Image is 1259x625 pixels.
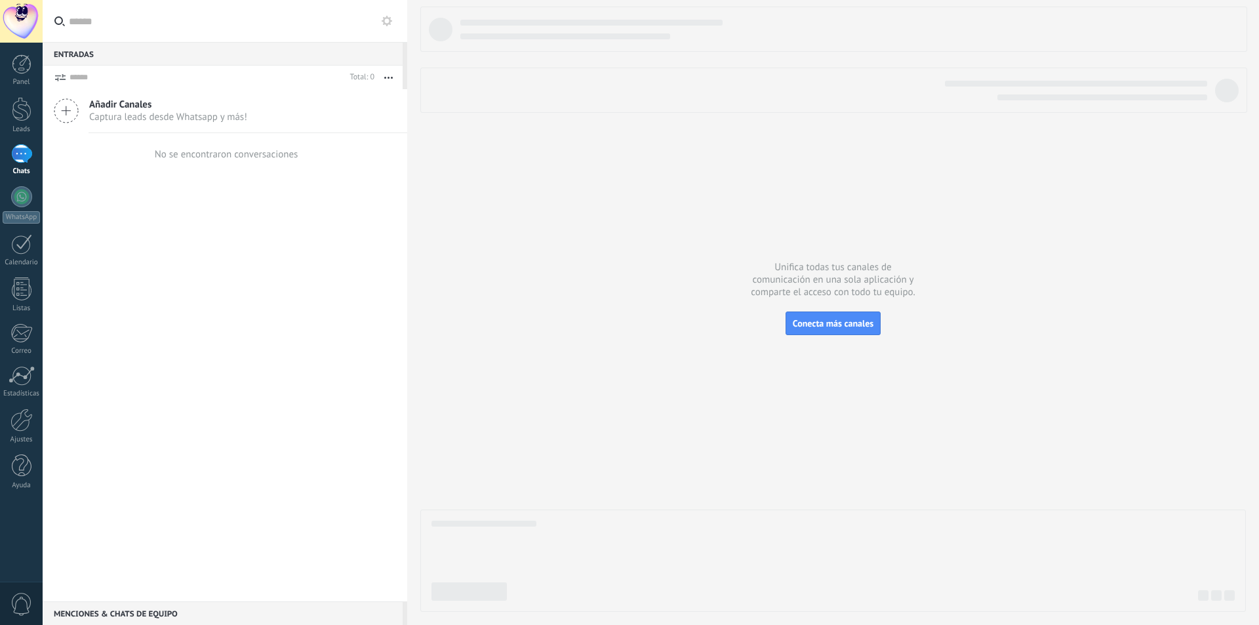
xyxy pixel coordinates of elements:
div: Estadísticas [3,390,41,398]
div: Ajustes [3,435,41,444]
span: Conecta más canales [793,317,873,329]
div: Correo [3,347,41,355]
div: Entradas [43,42,403,66]
div: No se encontraron conversaciones [155,148,298,161]
div: Chats [3,167,41,176]
div: Leads [3,125,41,134]
div: Panel [3,78,41,87]
div: Total: 0 [345,71,374,84]
div: Ayuda [3,481,41,490]
div: Listas [3,304,41,313]
div: WhatsApp [3,211,40,224]
div: Calendario [3,258,41,267]
span: Añadir Canales [89,98,247,111]
div: Menciones & Chats de equipo [43,601,403,625]
button: Conecta más canales [786,312,881,335]
span: Captura leads desde Whatsapp y más! [89,111,247,123]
